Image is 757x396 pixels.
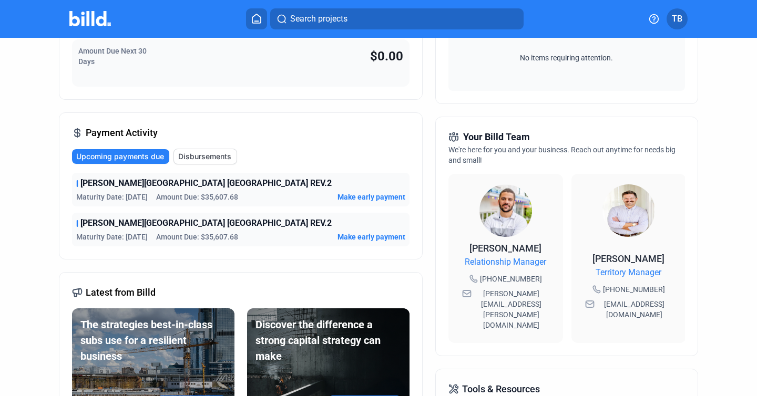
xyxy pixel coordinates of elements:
span: [PERSON_NAME][GEOGRAPHIC_DATA] [GEOGRAPHIC_DATA] REV.2 [80,177,332,190]
span: Upcoming payments due [76,151,164,162]
span: $0.00 [370,49,403,64]
span: [PHONE_NUMBER] [480,274,542,284]
span: Payment Activity [86,126,158,140]
span: [PERSON_NAME][GEOGRAPHIC_DATA] [GEOGRAPHIC_DATA] REV.2 [80,217,332,230]
span: Territory Manager [596,266,661,279]
span: Amount Due: $35,607.68 [156,232,238,242]
span: No items requiring attention. [453,53,681,63]
span: [EMAIL_ADDRESS][DOMAIN_NAME] [597,299,672,320]
span: Maturity Date: [DATE] [76,232,148,242]
button: Make early payment [337,192,405,202]
span: [PERSON_NAME] [592,253,664,264]
span: Latest from Billd [86,285,156,300]
button: Upcoming payments due [72,149,169,164]
span: Disbursements [178,151,231,162]
img: Territory Manager [602,184,655,237]
span: [PERSON_NAME] [469,243,541,254]
button: TB [667,8,688,29]
img: Billd Company Logo [69,11,111,26]
span: [PHONE_NUMBER] [603,284,665,295]
button: Make early payment [337,232,405,242]
span: We're here for you and your business. Reach out anytime for needs big and small! [448,145,676,164]
span: Search projects [290,13,347,25]
span: Maturity Date: [DATE] [76,192,148,202]
div: The strategies best-in-class subs use for a resilient business [80,317,226,364]
button: Disbursements [173,149,237,164]
span: Relationship Manager [465,256,546,268]
span: [PERSON_NAME][EMAIL_ADDRESS][PERSON_NAME][DOMAIN_NAME] [474,288,549,330]
span: Amount Due Next 30 Days [78,47,147,66]
span: TB [672,13,682,25]
button: Search projects [270,8,524,29]
div: Discover the difference a strong capital strategy can make [255,317,401,364]
span: Your Billd Team [463,130,530,144]
span: Amount Due: $35,607.68 [156,192,238,202]
img: Relationship Manager [479,184,532,237]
